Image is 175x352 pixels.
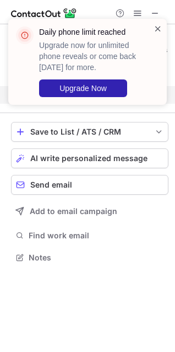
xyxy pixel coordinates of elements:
button: save-profile-one-click [11,122,168,142]
button: Send email [11,175,168,195]
button: Notes [11,250,168,265]
button: Add to email campaign [11,201,168,221]
header: Daily phone limit reached [39,26,140,38]
span: Find work email [29,231,164,241]
p: Upgrade now for unlimited phone reveals or come back [DATE] for more. [39,40,140,73]
button: Upgrade Now [39,79,127,97]
img: ContactOut v5.3.10 [11,7,77,20]
button: Find work email [11,228,168,243]
span: AI write personalized message [30,154,147,163]
button: AI write personalized message [11,148,168,168]
span: Send email [30,180,72,189]
img: error [16,26,34,44]
span: Notes [29,253,164,263]
span: Add to email campaign [30,207,117,216]
span: Upgrade Now [59,84,107,93]
div: Save to List / ATS / CRM [30,127,149,136]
